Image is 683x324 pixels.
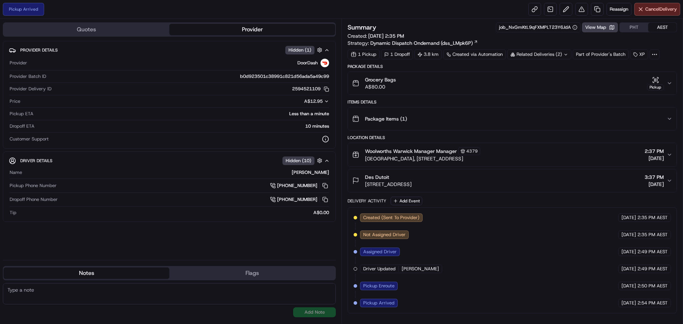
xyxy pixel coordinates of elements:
[10,73,46,80] span: Provider Batch ID
[321,59,329,67] img: doordash_logo_v2.png
[37,123,329,129] div: 10 minutes
[348,107,677,130] button: Package Items (1)
[648,23,677,32] button: AEST
[7,7,21,21] img: Nash
[285,46,324,54] button: Hidden (1)
[363,232,406,238] span: Not Assigned Driver
[634,3,680,16] button: CancelDelivery
[9,155,330,166] button: Driver DetailsHidden (10)
[645,6,677,12] span: Cancel Delivery
[14,103,54,110] span: Knowledge Base
[370,39,473,47] span: Dynamic Dispatch Ondemand (dss_LMpk6P)
[621,266,636,272] span: [DATE]
[381,49,413,59] div: 1 Dropoff
[4,267,169,279] button: Notes
[443,49,506,59] a: Created via Automation
[348,24,376,31] h3: Summary
[348,198,386,204] div: Delivery Activity
[277,182,317,189] span: [PHONE_NUMBER]
[10,196,58,203] span: Dropoff Phone Number
[637,214,668,221] span: 2:35 PM AEST
[645,155,664,162] span: [DATE]
[25,169,329,176] div: [PERSON_NAME]
[647,84,664,90] div: Pickup
[10,182,57,189] span: Pickup Phone Number
[71,121,86,126] span: Pylon
[121,70,129,79] button: Start new chat
[270,182,329,190] a: [PHONE_NUMBER]
[368,33,404,39] span: [DATE] 2:35 PM
[637,266,668,272] span: 2:49 PM AEST
[391,197,422,205] button: Add Event
[348,99,677,105] div: Items Details
[10,111,33,117] span: Pickup ETA
[7,68,20,81] img: 1736555255976-a54dd68f-1ca7-489b-9aae-adbdc363a1c4
[645,148,664,155] span: 2:37 PM
[620,23,648,32] button: PHT
[507,49,571,59] div: Related Deliveries (2)
[607,3,631,16] button: Reassign
[363,283,395,289] span: Pickup Enroute
[57,100,117,113] a: 💻API Documentation
[10,136,49,142] span: Customer Support
[621,249,636,255] span: [DATE]
[266,98,329,105] button: A$12.95
[621,214,636,221] span: [DATE]
[36,111,329,117] div: Less than a minute
[645,181,664,188] span: [DATE]
[292,86,329,92] button: 2594521109
[288,47,311,53] span: Hidden ( 1 )
[647,76,664,90] button: Pickup
[19,209,329,216] div: A$0.00
[10,86,52,92] span: Provider Delivery ID
[4,24,169,35] button: Quotes
[621,300,636,306] span: [DATE]
[582,22,618,32] button: View Map
[24,75,90,81] div: We're available if you need us!
[348,143,677,166] button: Woolworths Warwick Manager Manager4379[GEOGRAPHIC_DATA], [STREET_ADDRESS]2:37 PM[DATE]
[60,104,66,110] div: 💻
[277,196,317,203] span: [PHONE_NUMBER]
[10,123,35,129] span: Dropoff ETA
[414,49,442,59] div: 3.8 km
[637,249,668,255] span: 2:49 PM AEST
[348,72,677,95] button: Grocery BagsA$80.00Pickup
[4,100,57,113] a: 📗Knowledge Base
[20,158,52,164] span: Driver Details
[10,209,16,216] span: Tip
[621,283,636,289] span: [DATE]
[286,158,311,164] span: Hidden ( 10 )
[304,98,323,104] span: A$12.95
[20,47,58,53] span: Provider Details
[297,60,318,66] span: DoorDash
[363,266,396,272] span: Driver Updated
[10,169,22,176] span: Name
[240,73,329,80] span: b0d923501c38991c821d56ada5a49c99
[7,28,129,40] p: Welcome 👋
[348,49,380,59] div: 1 Pickup
[365,148,457,155] span: Woolworths Warwick Manager Manager
[365,83,396,90] span: A$80.00
[365,115,407,122] span: Package Items ( 1 )
[610,6,628,12] span: Reassign
[50,120,86,126] a: Powered byPylon
[365,174,389,181] span: Des Dutoit
[67,103,114,110] span: API Documentation
[637,283,668,289] span: 2:50 PM AEST
[270,196,329,203] a: [PHONE_NUMBER]
[621,232,636,238] span: [DATE]
[365,181,412,188] span: [STREET_ADDRESS]
[348,32,404,39] span: Created:
[402,266,439,272] span: [PERSON_NAME]
[24,68,117,75] div: Start new chat
[7,104,13,110] div: 📗
[169,24,335,35] button: Provider
[10,60,27,66] span: Provider
[348,64,677,69] div: Package Details
[645,174,664,181] span: 3:37 PM
[365,76,396,83] span: Grocery Bags
[363,214,419,221] span: Created (Sent To Provider)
